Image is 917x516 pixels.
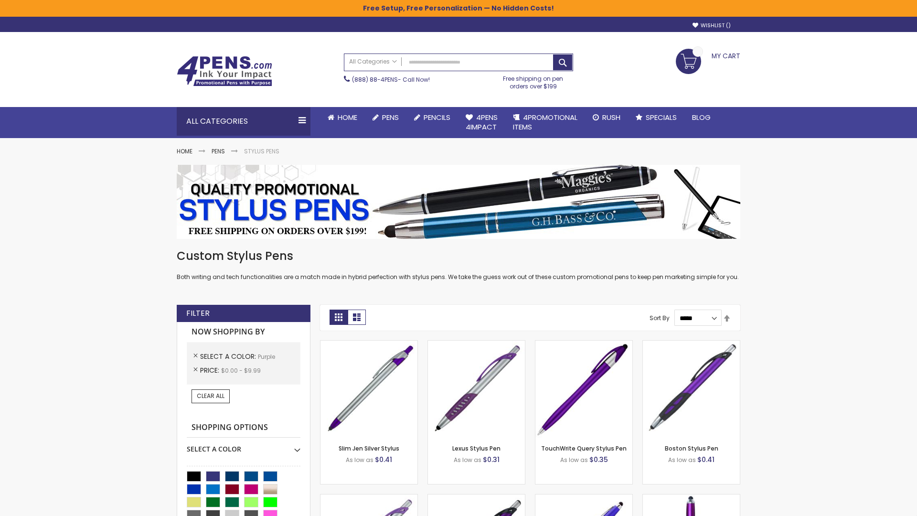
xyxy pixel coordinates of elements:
a: Boston Stylus Pen [665,444,718,452]
strong: Filter [186,308,210,319]
span: Pens [382,112,399,122]
span: - Call Now! [352,75,430,84]
img: Boston Stylus Pen-Purple [643,341,740,438]
strong: Shopping Options [187,418,300,438]
a: 4PROMOTIONALITEMS [505,107,585,138]
strong: Grid [330,310,348,325]
span: Specials [646,112,677,122]
a: Slim Jen Silver Stylus-Purple [320,340,417,348]
span: $0.41 [375,455,392,464]
span: As low as [454,456,481,464]
strong: Now Shopping by [187,322,300,342]
a: Home [177,147,192,155]
span: As low as [346,456,373,464]
span: Home [338,112,357,122]
div: Select A Color [187,438,300,454]
div: All Categories [177,107,310,136]
a: Pens [212,147,225,155]
img: Slim Jen Silver Stylus-Purple [320,341,417,438]
a: Wishlist [693,22,731,29]
span: Blog [692,112,711,122]
a: Pens [365,107,406,128]
label: Sort By [650,314,670,322]
img: Lexus Stylus Pen-Purple [428,341,525,438]
span: Pencils [424,112,450,122]
a: Pencils [406,107,458,128]
img: 4Pens Custom Pens and Promotional Products [177,56,272,86]
a: Lexus Metallic Stylus Pen-Purple [428,494,525,502]
a: Rush [585,107,628,128]
div: Free shipping on pen orders over $199 [493,71,574,90]
div: Both writing and tech functionalities are a match made in hybrid perfection with stylus pens. We ... [177,248,740,281]
span: $0.41 [697,455,714,464]
a: Lexus Stylus Pen-Purple [428,340,525,348]
span: Rush [602,112,620,122]
span: Price [200,365,221,375]
a: Lexus Stylus Pen [452,444,501,452]
a: All Categories [344,54,402,70]
a: Boston Silver Stylus Pen-Purple [320,494,417,502]
a: Blog [684,107,718,128]
span: $0.31 [483,455,500,464]
span: $0.00 - $9.99 [221,366,261,375]
a: Sierra Stylus Twist Pen-Purple [535,494,632,502]
a: 4Pens4impact [458,107,505,138]
a: TouchWrite Query Stylus Pen [541,444,627,452]
img: TouchWrite Query Stylus Pen-Purple [535,341,632,438]
span: All Categories [349,58,397,65]
span: $0.35 [589,455,608,464]
a: TouchWrite Query Stylus Pen-Purple [535,340,632,348]
span: As low as [560,456,588,464]
span: Select A Color [200,352,258,361]
span: Purple [258,353,275,361]
a: TouchWrite Command Stylus Pen-Purple [643,494,740,502]
img: Stylus Pens [177,165,740,239]
span: 4Pens 4impact [466,112,498,132]
span: Clear All [197,392,224,400]
span: As low as [668,456,696,464]
a: Slim Jen Silver Stylus [339,444,399,452]
h1: Custom Stylus Pens [177,248,740,264]
strong: Stylus Pens [244,147,279,155]
a: Clear All [192,389,230,403]
a: (888) 88-4PENS [352,75,398,84]
a: Boston Stylus Pen-Purple [643,340,740,348]
a: Specials [628,107,684,128]
span: 4PROMOTIONAL ITEMS [513,112,577,132]
a: Home [320,107,365,128]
